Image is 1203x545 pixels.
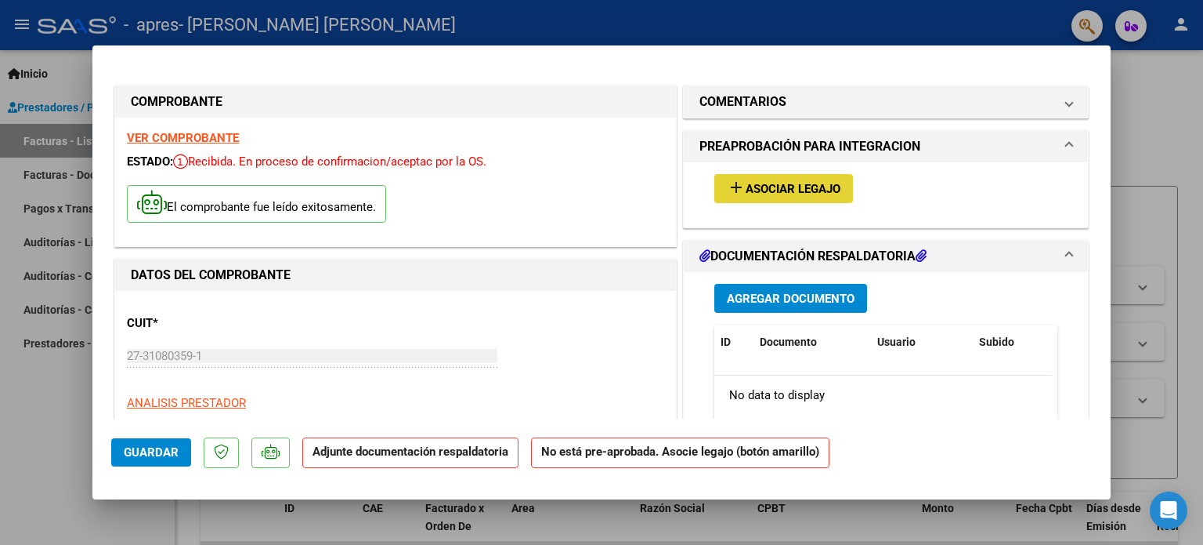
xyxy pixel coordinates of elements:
[714,284,867,313] button: Agregar Documento
[699,247,927,266] h1: DOCUMENTACIÓN RESPALDATORIA
[699,93,786,111] h1: COMENTARIOS
[727,178,746,197] mat-icon: add
[173,154,486,169] span: Recibida. En proceso de confirmacion/aceptac por la OS.
[699,137,920,156] h1: PREAPROBACIÓN PARA INTEGRACION
[131,94,222,109] strong: COMPROBANTE
[760,336,817,348] span: Documento
[979,336,1014,348] span: Subido
[714,174,853,203] button: Asociar Legajo
[684,162,1088,227] div: PREAPROBACIÓN PARA INTEGRACION
[714,376,1052,415] div: No data to display
[127,154,173,169] span: ESTADO:
[312,445,508,459] strong: Adjunte documentación respaldatoria
[753,325,871,359] datatable-header-cell: Documento
[746,182,840,196] span: Asociar Legajo
[124,445,179,460] span: Guardar
[727,292,854,306] span: Agregar Documento
[877,336,916,348] span: Usuario
[127,185,386,223] p: El comprobante fue leído exitosamente.
[111,438,191,467] button: Guardar
[973,325,1051,359] datatable-header-cell: Subido
[127,314,288,332] p: CUIT
[127,131,239,145] a: VER COMPROBANTE
[1150,492,1187,529] div: Open Intercom Messenger
[721,336,731,348] span: ID
[1051,325,1129,359] datatable-header-cell: Acción
[714,325,753,359] datatable-header-cell: ID
[127,396,246,410] span: ANALISIS PRESTADOR
[871,325,973,359] datatable-header-cell: Usuario
[684,131,1088,162] mat-expansion-panel-header: PREAPROBACIÓN PARA INTEGRACION
[684,241,1088,272] mat-expansion-panel-header: DOCUMENTACIÓN RESPALDATORIA
[684,86,1088,118] mat-expansion-panel-header: COMENTARIOS
[131,267,291,282] strong: DATOS DEL COMPROBANTE
[531,438,829,468] strong: No está pre-aprobada. Asocie legajo (botón amarillo)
